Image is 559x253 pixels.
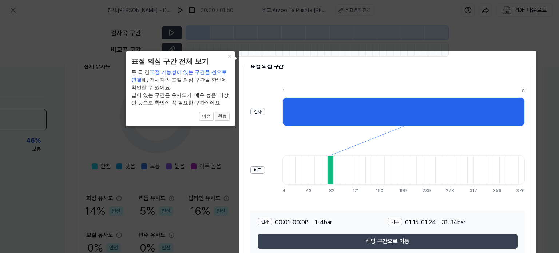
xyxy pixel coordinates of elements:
div: 비교 [388,218,402,225]
div: 8 [522,88,525,94]
div: 1 [282,88,522,94]
div: 356 [493,187,499,194]
div: 317 [469,187,476,194]
header: 표절 의심 구간 전체 보기 [131,56,230,67]
span: 31 - 34 bar [442,218,465,227]
div: 두 곡 간 해, 전체적인 표절 의심 구간을 한번에 확인할 수 있어요. 별이 있는 구간은 유사도가 ‘매우 높음’ 이상인 곳으로 확인이 꼭 필요한 구간이에요. [131,68,230,107]
div: 검사 [258,218,272,225]
button: 완료 [215,112,230,121]
div: 4 [282,187,289,194]
div: 121 [353,187,359,194]
div: 239 [423,187,429,194]
span: 00:01 - 00:08 [275,218,309,227]
span: 01:15 - 01:24 [405,218,436,227]
button: Close [223,51,235,61]
div: 43 [306,187,312,194]
button: 이전 [199,112,214,121]
div: 376 [516,187,525,194]
div: 199 [399,187,406,194]
div: 비교 [250,166,265,174]
span: 1 - 4 bar [315,218,332,227]
span: 표절 가능성이 있는 구간을 선으로 연결 [131,69,226,83]
div: 160 [376,187,382,194]
button: 해당 구간으로 이동 [258,234,518,249]
div: 278 [446,187,452,194]
h2: 표절 의심 구간 [250,62,525,71]
div: 검사 [250,108,265,115]
div: 82 [329,187,336,194]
